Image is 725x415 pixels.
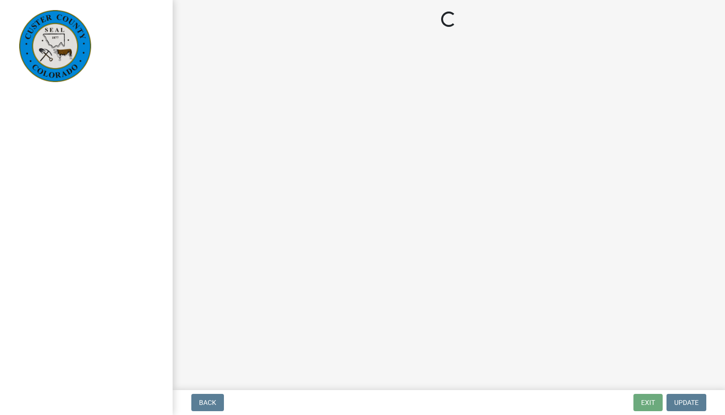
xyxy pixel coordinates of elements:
[674,399,699,406] span: Update
[19,10,91,82] img: Custer County, Colorado
[667,394,706,411] button: Update
[633,394,663,411] button: Exit
[199,399,216,406] span: Back
[191,394,224,411] button: Back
